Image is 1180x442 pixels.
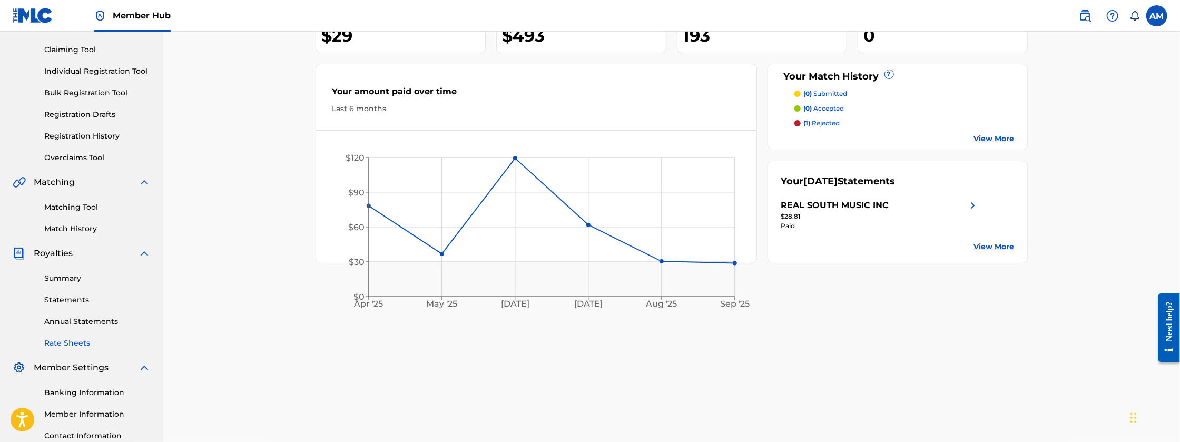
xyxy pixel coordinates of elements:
[794,119,1015,128] a: (1) rejected
[44,387,151,398] a: Banking Information
[781,70,1015,84] div: Your Match History
[44,202,151,213] a: Matching Tool
[1146,5,1167,26] div: User Menu
[575,299,603,309] tspan: [DATE]
[44,316,151,327] a: Annual Statements
[346,153,365,163] tspan: $120
[781,212,979,221] div: $28.81
[34,247,73,260] span: Royalties
[721,299,750,309] tspan: Sep '25
[794,104,1015,113] a: (0) accepted
[794,89,1015,99] a: (0) submitted
[13,176,26,189] img: Matching
[1150,286,1180,370] iframe: Resource Center
[44,409,151,420] a: Member Information
[781,174,896,189] div: Your Statements
[44,66,151,77] a: Individual Registration Tool
[804,89,848,99] p: submitted
[44,430,151,441] a: Contact Information
[1106,9,1119,22] img: help
[13,361,25,374] img: Member Settings
[34,176,75,189] span: Matching
[44,152,151,163] a: Overclaims Tool
[781,199,889,212] div: REAL SOUTH MUSIC INC
[44,338,151,349] a: Rate Sheets
[781,199,979,231] a: REAL SOUTH MUSIC INCright chevron icon$28.81Paid
[138,176,151,189] img: expand
[1079,9,1091,22] img: search
[44,87,151,99] a: Bulk Registration Tool
[44,273,151,284] a: Summary
[348,222,365,232] tspan: $60
[332,103,741,114] div: Last 6 months
[138,247,151,260] img: expand
[44,223,151,234] a: Match History
[973,241,1014,252] a: View More
[1127,391,1180,442] iframe: Chat Widget
[1102,5,1123,26] div: Help
[332,85,741,103] div: Your amount paid over time
[1075,5,1096,26] a: Public Search
[1130,402,1137,434] div: Drag
[113,9,171,22] span: Member Hub
[13,247,25,260] img: Royalties
[804,104,844,113] p: accepted
[781,221,979,231] div: Paid
[354,299,383,309] tspan: Apr '25
[44,44,151,55] a: Claiming Tool
[44,131,151,142] a: Registration History
[13,8,53,23] img: MLC Logo
[804,175,838,187] span: [DATE]
[863,24,1027,47] div: 0
[353,292,365,302] tspan: $0
[94,9,106,22] img: Top Rightsholder
[967,199,979,212] img: right chevron icon
[804,119,811,127] span: (1)
[1129,11,1140,21] div: Notifications
[44,294,151,306] a: Statements
[804,90,812,97] span: (0)
[501,299,529,309] tspan: [DATE]
[885,70,893,78] span: ?
[804,119,840,128] p: rejected
[502,24,666,47] div: $493
[646,299,677,309] tspan: Aug '25
[683,24,847,47] div: 193
[349,257,365,267] tspan: $30
[138,361,151,374] img: expand
[321,24,485,47] div: $29
[804,104,812,112] span: (0)
[348,188,365,198] tspan: $90
[34,361,109,374] span: Member Settings
[427,299,458,309] tspan: May '25
[44,109,151,120] a: Registration Drafts
[973,133,1014,144] a: View More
